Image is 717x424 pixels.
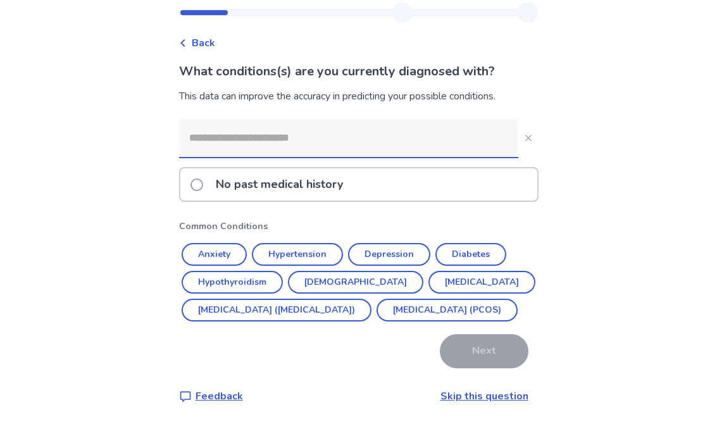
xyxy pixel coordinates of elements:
input: Close [179,119,518,157]
button: [MEDICAL_DATA] [428,271,535,294]
a: Skip this question [440,389,528,403]
button: [MEDICAL_DATA] (PCOS) [377,299,518,321]
button: Diabetes [435,243,506,266]
button: Hypothyroidism [182,271,283,294]
button: [DEMOGRAPHIC_DATA] [288,271,423,294]
button: Anxiety [182,243,247,266]
button: Depression [348,243,430,266]
span: Back [192,35,215,51]
button: Hypertension [252,243,343,266]
button: [MEDICAL_DATA] ([MEDICAL_DATA]) [182,299,371,321]
div: This data can improve the accuracy in predicting your possible conditions. [179,89,539,104]
button: Close [518,128,539,148]
button: Next [440,334,528,368]
p: No past medical history [208,168,351,201]
p: Common Conditions [179,220,539,233]
p: Feedback [196,389,243,404]
a: Feedback [179,389,243,404]
p: What conditions(s) are you currently diagnosed with? [179,62,539,81]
